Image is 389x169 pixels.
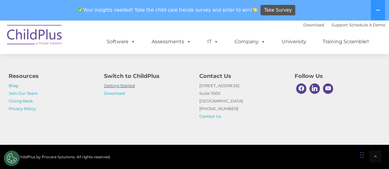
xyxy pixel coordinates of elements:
h4: Switch to ChildPlus [104,72,190,80]
a: Software [101,36,141,48]
img: 👏 [252,7,257,12]
a: IT [201,36,224,48]
a: Company [228,36,272,48]
h4: Follow Us [295,72,381,80]
img: ChildPlus by Procare Solutions [4,21,65,51]
a: Schedule A Demo [349,22,385,27]
span: Phone number [85,66,112,70]
span: Take Survey [264,5,292,16]
a: Giving Back [9,98,33,103]
a: Training Scramble!! [316,36,375,48]
font: | [303,22,385,27]
a: Download [303,22,324,27]
a: Blog [9,83,18,88]
a: Linkedin [308,82,321,95]
p: [STREET_ADDRESS] Suite 1000 [GEOGRAPHIC_DATA] [PHONE_NUMBER] [199,82,285,120]
a: Youtube [321,82,335,95]
a: Getting Started [104,83,135,88]
a: Support [331,22,348,27]
div: Drag [360,146,364,164]
a: Contact Us [199,114,221,119]
a: Download [104,91,125,96]
span: Your insights needed! Take the child care trends survey and enter to win! [76,4,260,16]
img: ✅ [78,7,83,12]
a: Take Survey [260,5,295,16]
iframe: Chat Widget [358,140,389,169]
a: Assessments [145,36,197,48]
span: © 2025 ChildPlus by Procare Solutions. All rights reserved. [4,155,111,159]
span: Last name [85,40,104,45]
a: Facebook [295,82,308,95]
a: Privacy Policy [9,106,36,111]
a: Join Our Team [9,91,38,96]
a: University [276,36,312,48]
h4: Resources [9,72,95,80]
h4: Contact Us [199,72,285,80]
button: Cookies Settings [4,151,19,166]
